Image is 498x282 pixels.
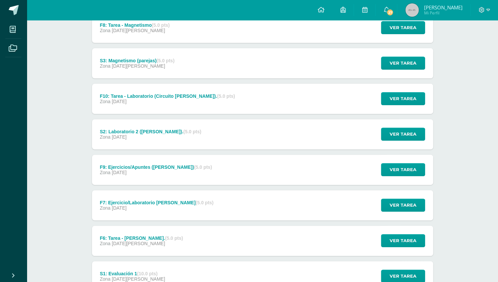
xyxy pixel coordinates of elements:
[381,128,425,141] button: Ver tarea
[390,128,416,140] span: Ver tarea
[100,170,110,175] span: Zona
[100,200,213,205] div: F7: Ejercicio/Laboratorio [PERSON_NAME]
[112,205,126,211] span: [DATE]
[112,241,165,246] span: [DATE][PERSON_NAME]
[390,21,416,34] span: Ver tarea
[424,4,462,11] span: [PERSON_NAME]
[112,63,165,69] span: [DATE][PERSON_NAME]
[194,164,212,170] strong: (5.0 pts)
[100,241,110,246] span: Zona
[165,235,183,241] strong: (5.0 pts)
[196,200,214,205] strong: (5.0 pts)
[390,199,416,211] span: Ver tarea
[100,235,183,241] div: F6: Tarea - [PERSON_NAME].
[390,234,416,247] span: Ver tarea
[381,92,425,105] button: Ver tarea
[100,164,212,170] div: F9: Ejercicios/Apuntes ([PERSON_NAME])
[112,134,126,140] span: [DATE]
[100,58,174,63] div: S3: Magnetismo (parejas)
[381,163,425,176] button: Ver tarea
[100,134,110,140] span: Zona
[100,276,110,282] span: Zona
[100,99,110,104] span: Zona
[112,99,126,104] span: [DATE]
[100,22,170,28] div: F8: Tarea - Magnetismo
[137,271,158,276] strong: (10.0 pts)
[100,205,110,211] span: Zona
[424,10,462,16] span: Mi Perfil
[386,9,394,16] span: 27
[112,276,165,282] span: [DATE][PERSON_NAME]
[381,199,425,212] button: Ver tarea
[183,129,201,134] strong: (5.0 pts)
[100,129,201,134] div: S2: Laboratorio 2 ([PERSON_NAME]).
[100,271,165,276] div: S1: Evaluación 1
[390,92,416,105] span: Ver tarea
[100,93,235,99] div: F10: Tarea - Laboratorio (Circuito [PERSON_NAME]).
[100,28,110,33] span: Zona
[100,63,110,69] span: Zona
[157,58,175,63] strong: (5.0 pts)
[217,93,235,99] strong: (5.0 pts)
[152,22,170,28] strong: (5.0 pts)
[390,57,416,69] span: Ver tarea
[390,163,416,176] span: Ver tarea
[112,28,165,33] span: [DATE][PERSON_NAME]
[381,234,425,247] button: Ver tarea
[381,21,425,34] button: Ver tarea
[405,3,419,17] img: 45x45
[381,57,425,70] button: Ver tarea
[112,170,126,175] span: [DATE]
